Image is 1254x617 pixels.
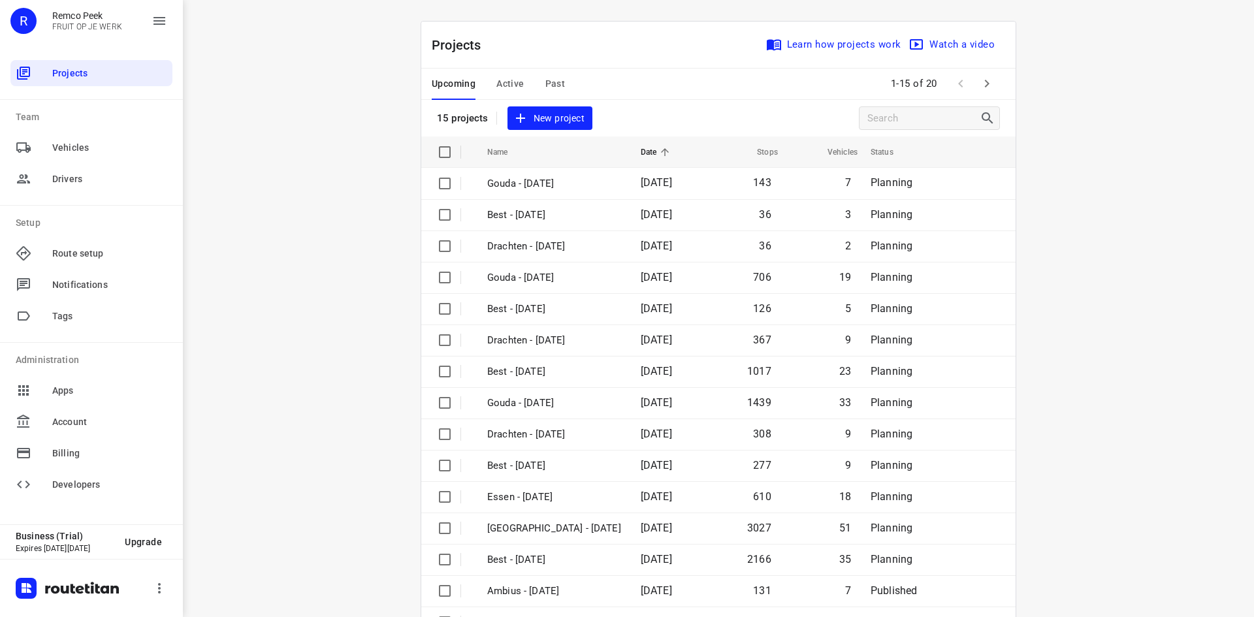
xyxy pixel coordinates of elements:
span: 33 [839,396,851,409]
span: Stops [740,144,778,160]
span: Planning [871,490,912,503]
span: 36 [759,240,771,252]
p: Drachten - Wednesday [487,333,621,348]
span: [DATE] [641,176,672,189]
span: Drivers [52,172,167,186]
p: Best - Monday [487,552,621,567]
span: Planning [871,396,912,409]
span: 1-15 of 20 [886,70,942,98]
div: Search [980,110,999,126]
span: Tags [52,309,167,323]
span: 7 [845,176,851,189]
span: 3 [845,208,851,221]
span: 277 [753,459,771,471]
p: Setup [16,216,172,230]
p: Zwolle - Monday [487,521,621,536]
p: FRUIT OP JE WERK [52,22,122,31]
span: 143 [753,176,771,189]
span: Previous Page [948,71,974,97]
button: Upgrade [114,530,172,554]
p: Best - Tuesday [487,458,621,473]
p: Drachten - Tuesday [487,427,621,442]
span: Status [871,144,910,160]
span: 18 [839,490,851,503]
p: Expires [DATE][DATE] [16,544,114,553]
span: 706 [753,271,771,283]
span: Notifications [52,278,167,292]
span: 610 [753,490,771,503]
span: Published [871,584,918,597]
span: Upcoming [432,76,475,92]
span: 9 [845,428,851,440]
div: Apps [10,377,172,403]
div: Account [10,409,172,435]
p: Team [16,110,172,124]
div: Vehicles [10,134,172,161]
span: [DATE] [641,396,672,409]
span: Active [496,76,524,92]
span: Planning [871,459,912,471]
span: [DATE] [641,365,672,377]
span: [DATE] [641,240,672,252]
span: Planning [871,208,912,221]
span: Planning [871,522,912,534]
span: Vehicles [52,141,167,155]
p: Projects [432,35,492,55]
span: [DATE] [641,302,672,315]
span: 19 [839,271,851,283]
p: Ambius - Monday [487,584,621,599]
span: Planning [871,428,912,440]
span: Planning [871,176,912,189]
span: 5 [845,302,851,315]
p: Best - Wednesday [487,364,621,379]
span: Developers [52,478,167,492]
p: Best - Friday [487,208,621,223]
span: [DATE] [641,553,672,565]
span: Planning [871,271,912,283]
span: Next Page [974,71,1000,97]
p: Drachten - Thursday [487,239,621,254]
p: Essen - Monday [487,490,621,505]
span: [DATE] [641,428,672,440]
span: [DATE] [641,208,672,221]
div: Route setup [10,240,172,266]
span: Apps [52,384,167,398]
p: 15 projects [437,112,489,124]
span: 36 [759,208,771,221]
span: Account [52,415,167,429]
span: Name [487,144,525,160]
span: Upgrade [125,537,162,547]
span: 1439 [747,396,771,409]
span: Projects [52,67,167,80]
span: 367 [753,334,771,346]
span: 308 [753,428,771,440]
span: Past [545,76,566,92]
div: R [10,8,37,34]
div: Notifications [10,272,172,298]
div: Tags [10,303,172,329]
span: 23 [839,365,851,377]
span: [DATE] [641,490,672,503]
div: Drivers [10,166,172,192]
div: Billing [10,440,172,466]
span: Date [641,144,674,160]
p: Gouda - Thursday [487,270,621,285]
span: Vehicles [811,144,858,160]
button: New project [507,106,592,131]
input: Search projects [867,108,980,129]
span: [DATE] [641,522,672,534]
span: Planning [871,302,912,315]
p: Business (Trial) [16,531,114,541]
span: [DATE] [641,459,672,471]
span: 35 [839,553,851,565]
span: Planning [871,334,912,346]
span: Route setup [52,247,167,261]
span: 2166 [747,553,771,565]
span: 131 [753,584,771,597]
span: Billing [52,447,167,460]
div: Projects [10,60,172,86]
span: Planning [871,240,912,252]
span: [DATE] [641,271,672,283]
span: 126 [753,302,771,315]
span: 1017 [747,365,771,377]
